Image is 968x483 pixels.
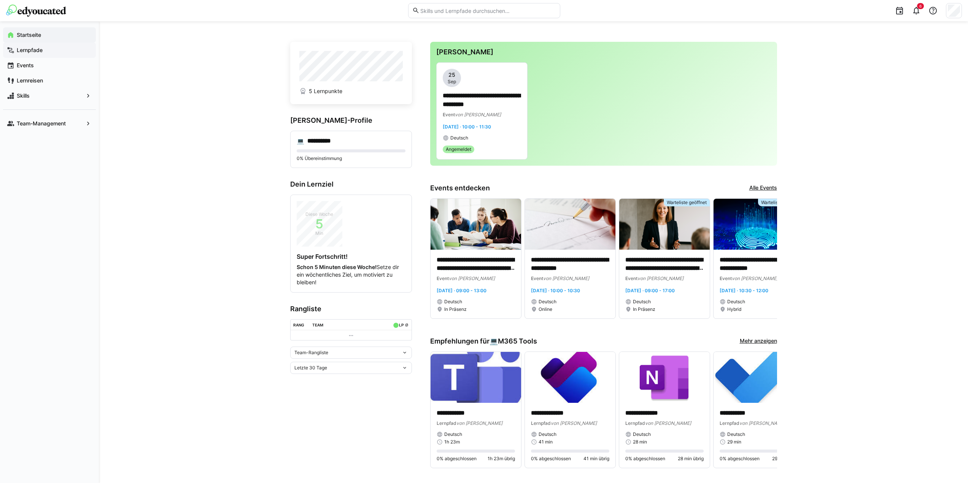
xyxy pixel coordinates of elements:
[420,7,556,14] input: Skills und Lernpfade durchsuchen…
[714,199,804,250] img: image
[309,87,342,95] span: 5 Lernpunkte
[444,299,462,305] span: Deutsch
[455,112,501,117] span: von [PERSON_NAME]
[720,276,732,281] span: Event
[583,456,609,462] span: 41 min übrig
[405,321,408,328] a: ø
[399,323,404,327] div: LP
[619,352,710,403] img: image
[625,456,665,462] span: 0% abgeschlossen
[625,288,675,293] span: [DATE] · 09:00 - 17:00
[539,299,556,305] span: Deutsch
[531,420,551,426] span: Lernpfad
[749,184,777,192] a: Alle Events
[437,420,456,426] span: Lernpfad
[633,299,651,305] span: Deutsch
[727,299,745,305] span: Deutsch
[543,276,589,281] span: von [PERSON_NAME]
[444,439,460,445] span: 1h 23m
[430,337,537,345] h3: Empfehlungen für
[294,365,327,371] span: Letzte 30 Tage
[919,4,922,8] span: 6
[633,439,647,445] span: 28 min
[443,112,455,117] span: Event
[720,456,760,462] span: 0% abgeschlossen
[633,431,651,437] span: Deutsch
[297,155,405,162] p: 0% Übereinstimmung
[625,420,645,426] span: Lernpfad
[720,288,768,293] span: [DATE] · 10:30 - 12:00
[294,350,328,356] span: Team-Rangliste
[531,288,580,293] span: [DATE] · 10:00 - 10:30
[551,420,597,426] span: von [PERSON_NAME]
[490,337,537,345] div: 💻️
[449,276,495,281] span: von [PERSON_NAME]
[456,420,502,426] span: von [PERSON_NAME]
[446,146,471,152] span: Angemeldet
[431,199,521,250] img: image
[297,263,405,286] p: Setze dir ein wöchentliches Ziel, um motiviert zu bleiben!
[740,337,777,345] a: Mehr anzeigen
[290,180,412,188] h3: Dein Lernziel
[290,305,412,313] h3: Rangliste
[539,439,553,445] span: 41 min
[448,71,455,79] span: 25
[290,116,412,125] h3: [PERSON_NAME]-Profile
[667,200,707,206] span: Warteliste geöffnet
[312,323,323,327] div: Team
[637,276,683,281] span: von [PERSON_NAME]
[431,352,521,403] img: image
[444,431,462,437] span: Deutsch
[450,135,468,141] span: Deutsch
[625,276,637,281] span: Event
[732,276,778,281] span: von [PERSON_NAME]
[633,306,655,312] span: In Präsenz
[727,431,745,437] span: Deutsch
[727,306,741,312] span: Hybrid
[297,264,377,270] strong: Schon 5 Minuten diese Woche!
[714,352,804,403] img: image
[444,306,467,312] span: In Präsenz
[525,199,615,250] img: image
[443,124,491,130] span: [DATE] · 10:00 - 11:30
[678,456,704,462] span: 28 min übrig
[720,420,739,426] span: Lernpfad
[297,137,304,145] div: 💻️
[525,352,615,403] img: image
[531,456,571,462] span: 0% abgeschlossen
[761,200,801,206] span: Warteliste geöffnet
[293,323,304,327] div: Rang
[539,306,552,312] span: Online
[772,456,798,462] span: 29 min übrig
[437,456,477,462] span: 0% abgeschlossen
[437,288,486,293] span: [DATE] · 09:00 - 13:00
[437,276,449,281] span: Event
[727,439,741,445] span: 29 min
[739,420,785,426] span: von [PERSON_NAME]
[619,199,710,250] img: image
[430,184,490,192] h3: Events entdecken
[498,337,537,345] span: M365 Tools
[645,420,691,426] span: von [PERSON_NAME]
[297,253,405,260] h4: Super Fortschritt!
[436,48,771,56] h3: [PERSON_NAME]
[531,276,543,281] span: Event
[448,79,456,85] span: Sep
[539,431,556,437] span: Deutsch
[488,456,515,462] span: 1h 23m übrig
